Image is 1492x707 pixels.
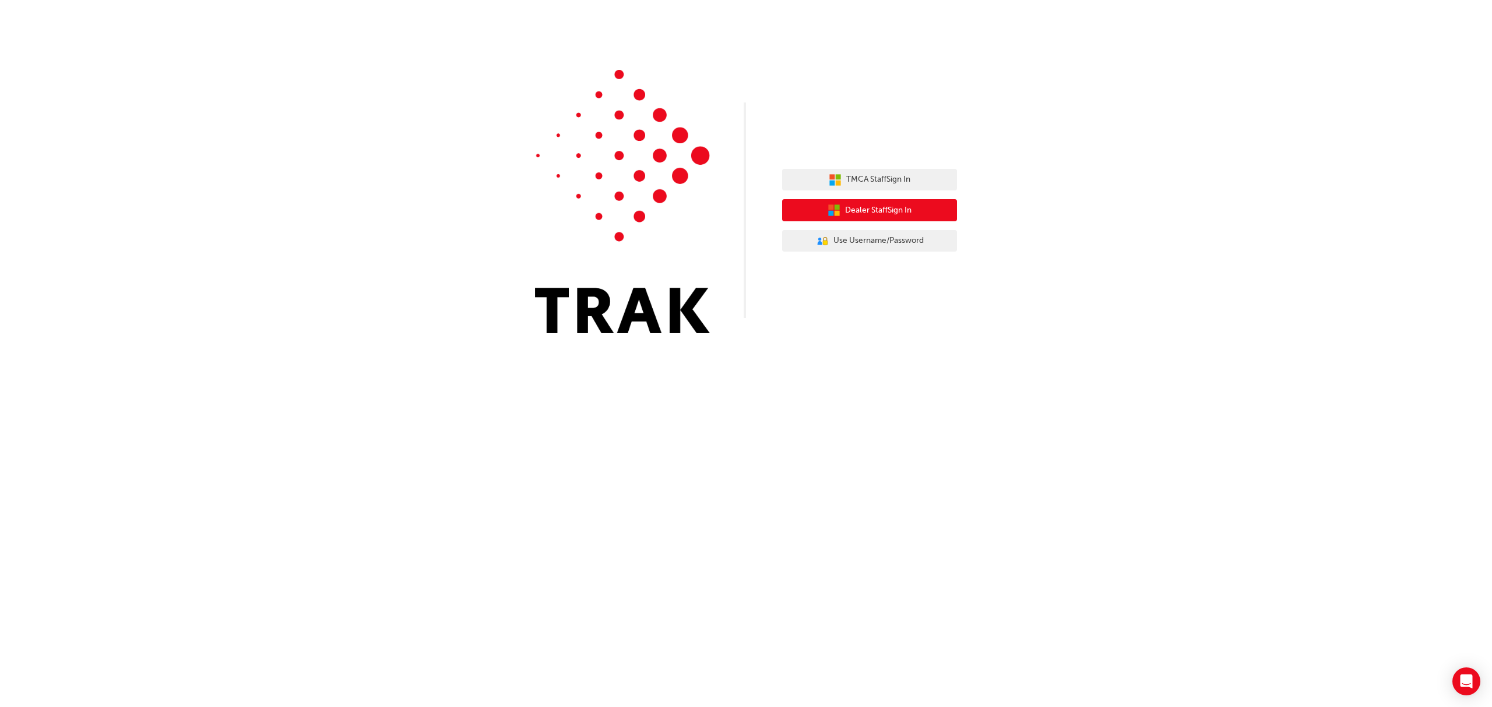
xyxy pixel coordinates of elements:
[833,234,924,248] span: Use Username/Password
[845,204,912,217] span: Dealer Staff Sign In
[1452,667,1480,695] div: Open Intercom Messenger
[846,173,910,186] span: TMCA Staff Sign In
[535,70,710,333] img: Trak
[782,230,957,252] button: Use Username/Password
[782,169,957,191] button: TMCA StaffSign In
[782,199,957,221] button: Dealer StaffSign In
